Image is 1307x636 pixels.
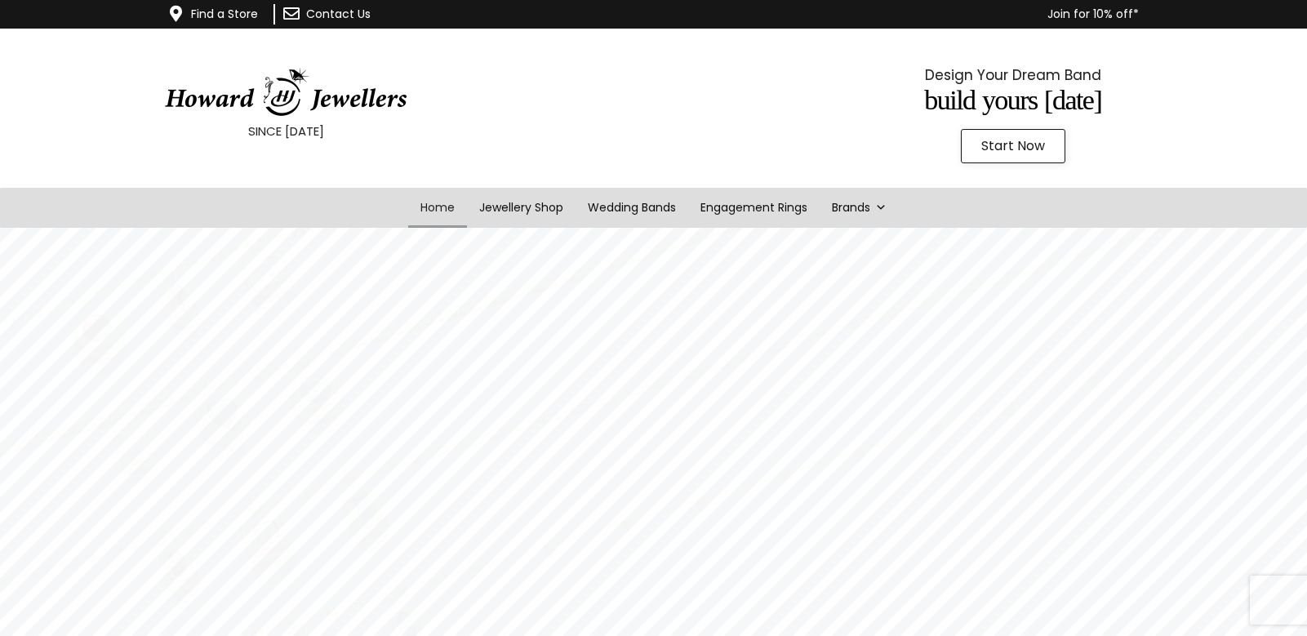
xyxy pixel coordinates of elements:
p: SINCE [DATE] [41,121,531,142]
p: Design Your Dream Band [768,63,1258,87]
a: Brands [820,188,899,228]
a: Engagement Rings [688,188,820,228]
a: Wedding Bands [576,188,688,228]
a: Find a Store [191,6,258,22]
a: Jewellery Shop [467,188,576,228]
a: Contact Us [306,6,371,22]
p: Join for 10% off* [466,4,1139,24]
span: Build Yours [DATE] [924,85,1101,115]
a: Start Now [961,129,1065,163]
span: Start Now [981,140,1045,153]
img: HowardJewellersLogo-04 [163,68,408,117]
a: Home [408,188,467,228]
